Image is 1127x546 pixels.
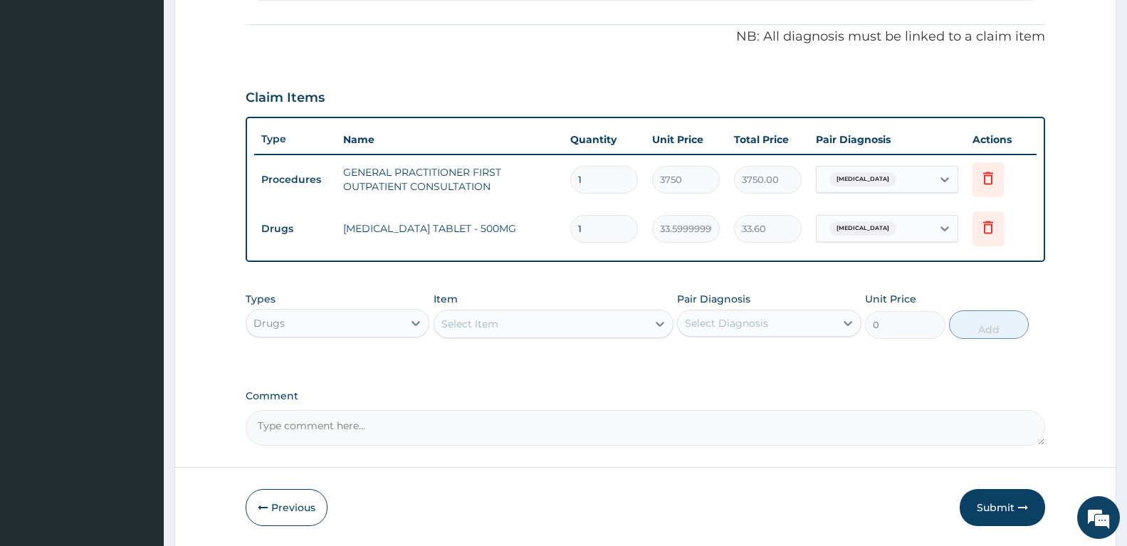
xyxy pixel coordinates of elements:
[434,292,458,306] label: Item
[234,7,268,41] div: Minimize live chat window
[246,28,1045,46] p: NB: All diagnosis must be linked to a claim item
[74,80,239,98] div: Chat with us now
[865,292,916,306] label: Unit Price
[246,390,1045,402] label: Comment
[336,214,563,243] td: [MEDICAL_DATA] TABLET - 500MG
[254,216,336,242] td: Drugs
[246,293,276,305] label: Types
[336,125,563,154] th: Name
[645,125,727,154] th: Unit Price
[949,310,1029,339] button: Add
[965,125,1037,154] th: Actions
[26,71,58,107] img: d_794563401_company_1708531726252_794563401
[254,126,336,152] th: Type
[685,316,768,330] div: Select Diagnosis
[246,489,327,526] button: Previous
[83,179,196,323] span: We're online!
[809,125,965,154] th: Pair Diagnosis
[7,389,271,439] textarea: Type your message and hit 'Enter'
[441,317,498,331] div: Select Item
[829,221,896,236] span: [MEDICAL_DATA]
[563,125,645,154] th: Quantity
[829,172,896,187] span: [MEDICAL_DATA]
[960,489,1045,526] button: Submit
[254,167,336,193] td: Procedures
[253,316,285,330] div: Drugs
[336,158,563,201] td: GENERAL PRACTITIONER FIRST OUTPATIENT CONSULTATION
[727,125,809,154] th: Total Price
[246,90,325,106] h3: Claim Items
[677,292,750,306] label: Pair Diagnosis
